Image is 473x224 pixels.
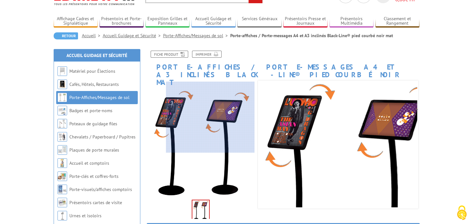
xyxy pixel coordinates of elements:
[283,16,328,27] a: Présentoirs Presse et Journaux
[69,187,132,192] a: Porte-visuels/affiches comptoirs
[57,211,67,220] img: Urnes et isoloirs
[57,132,67,142] img: Chevalets / Paperboard / Pupitres
[82,33,103,38] a: Accueil
[151,51,188,58] a: Fiche produit
[57,66,67,76] img: Matériel pour Élections
[57,185,67,194] img: Porte-visuels/affiches comptoirs
[191,16,236,27] a: Accueil Guidage et Sécurité
[69,160,109,166] a: Accueil et comptoirs
[66,53,127,58] a: Accueil Guidage et Sécurité
[454,205,470,221] img: Cookies (fenêtre modale)
[237,16,282,27] a: Services Généraux
[69,134,136,140] a: Chevalets / Paperboard / Pupitres
[54,32,78,39] a: Retour
[57,106,67,115] img: Badges et porte-noms
[57,145,67,155] img: Plaques de porte murales
[103,33,163,38] a: Accueil Guidage et Sécurité
[54,16,98,27] a: Affichage Cadres et Signalétique
[375,16,420,27] a: Classement et Rangement
[329,16,374,27] a: Présentoirs Multimédia
[57,158,67,168] img: Accueil et comptoirs
[57,198,67,207] img: Présentoirs cartes de visite
[69,95,129,100] a: Porte-Affiches/Messages de sol
[69,200,122,205] a: Présentoirs cartes de visite
[163,33,230,38] a: Porte-Affiches/Messages de sol
[100,16,144,27] a: Présentoirs et Porte-brochures
[69,68,115,74] a: Matériel pour Élections
[69,108,112,113] a: Badges et porte-noms
[57,93,67,102] img: Porte-Affiches/Messages de sol
[142,51,425,87] h1: Porte-affiches / Porte-messages A4 et A3 inclinés Black-Line® pied courbé noir mat
[145,16,190,27] a: Exposition Grilles et Panneaux
[230,32,393,39] li: Porte-affiches / Porte-messages A4 et A3 inclinés Black-Line® pied courbé noir mat
[69,213,101,219] a: Urnes et isoloirs
[69,173,118,179] a: Porte-clés et coffres-forts
[69,121,117,127] a: Poteaux de guidage files
[57,171,67,181] img: Porte-clés et coffres-forts
[192,51,222,58] a: Imprimer
[69,147,119,153] a: Plaques de porte murales
[57,79,67,89] img: Cafés, Hôtels, Restaurants
[57,119,67,129] img: Poteaux de guidage files
[451,202,473,224] button: Cookies (fenêtre modale)
[69,81,119,87] a: Cafés, Hôtels, Restaurants
[192,200,209,220] img: porte_affiches_de_sol_214030nr.jpg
